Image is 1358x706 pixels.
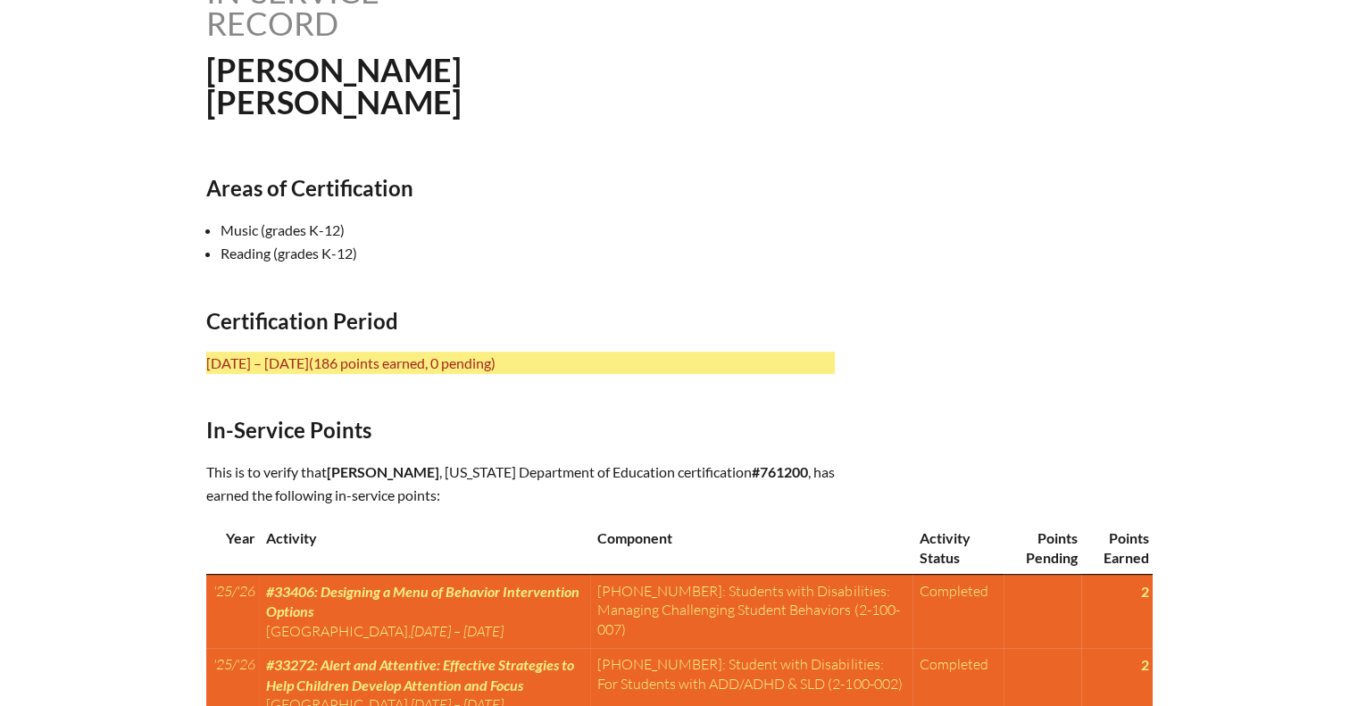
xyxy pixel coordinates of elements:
th: Points Pending [1004,521,1081,574]
span: #33272: Alert and Attentive: Effective Strategies to Help Children Develop Attention and Focus [266,656,574,693]
td: , [259,574,591,648]
span: [PERSON_NAME] [327,463,439,480]
strong: 2 [1141,656,1149,673]
span: #33406: Designing a Menu of Behavior Intervention Options [266,583,579,619]
p: [DATE] – [DATE] [206,352,835,375]
h1: [PERSON_NAME] [PERSON_NAME] [206,54,793,118]
th: Component [590,521,912,574]
strong: 2 [1141,583,1149,600]
span: (186 points earned, 0 pending) [309,354,496,371]
th: Year [206,521,259,574]
b: #761200 [752,463,808,480]
li: Reading (grades K-12) [221,242,849,265]
th: Activity Status [912,521,1004,574]
th: Activity [259,521,591,574]
th: Points Earned [1081,521,1153,574]
span: [DATE] – [DATE] [411,622,504,640]
h2: Areas of Certification [206,175,835,201]
li: Music (grades K-12) [221,219,849,242]
p: This is to verify that , [US_STATE] Department of Education certification , has earned the follow... [206,461,835,507]
span: [GEOGRAPHIC_DATA] [266,622,408,640]
td: [PHONE_NUMBER]: Students with Disabilities: Managing Challenging Student Behaviors (2-100-007) [590,574,912,648]
h2: Certification Period [206,308,835,334]
h2: In-Service Points [206,417,835,443]
td: '25/'26 [206,574,259,648]
td: Completed [912,574,1004,648]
